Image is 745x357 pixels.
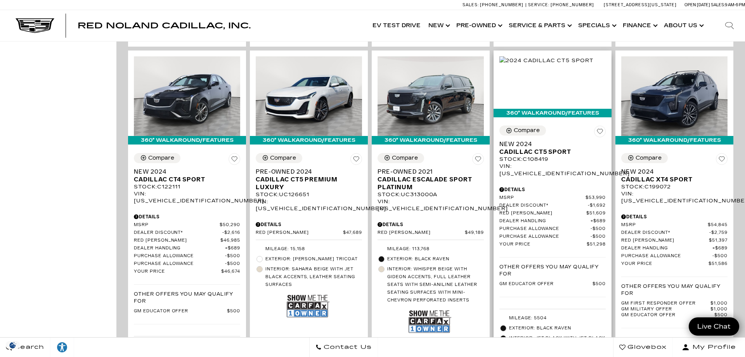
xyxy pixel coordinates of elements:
[499,186,606,193] div: Pricing Details - New 2024 Cadillac CT5 Sport
[50,338,74,357] a: Explore your accessibility options
[499,56,594,65] img: 2024 Cadillac CT5 Sport
[551,2,594,7] span: [PHONE_NUMBER]
[465,230,484,236] span: $49,189
[710,301,728,306] span: $1,000
[586,211,606,216] span: $51,609
[128,136,246,145] div: 360° WalkAround/Features
[499,203,588,209] span: Dealer Discount*
[499,242,606,247] a: Your Price $51,298
[472,153,484,168] button: Save Vehicle
[378,230,465,236] span: Red [PERSON_NAME]
[78,22,251,30] a: Red Noland Cadillac, Inc.
[621,222,728,228] a: MSRP $54,845
[716,153,728,168] button: Save Vehicle
[134,238,240,244] a: Red [PERSON_NAME] $46,985
[499,195,606,201] a: MSRP $53,990
[452,10,505,41] a: Pre-Owned
[711,2,725,7] span: Sales:
[574,10,619,41] a: Specials
[134,168,234,176] span: New 2024
[265,265,362,289] span: Interior: Sahara Beige with Jet Black Accents, Leather Seating Surfaces
[621,168,728,183] a: New 2024Cadillac XT4 Sport
[222,230,240,236] span: $2,616
[4,341,22,349] img: Opt-Out Icon
[387,255,484,263] span: Exterior: Black Raven
[505,10,574,41] a: Service & Parts
[256,176,356,191] span: Cadillac CT5 Premium Luxury
[309,338,378,357] a: Contact Us
[378,244,484,254] li: Mileage: 113,768
[499,281,593,287] span: GM Educator Offer
[322,342,372,353] span: Contact Us
[227,308,240,314] span: $500
[690,342,736,353] span: My Profile
[387,265,484,304] span: Interior: Whisper Beige with Gideon accents, Full leather seats with semi-aniline leather seating...
[392,155,418,162] div: Compare
[621,283,728,297] p: Other Offers You May Qualify For
[256,168,362,191] a: Pre-Owned 2024Cadillac CT5 Premium Luxury
[693,322,735,331] span: Live Chat
[621,238,728,244] a: Red [PERSON_NAME] $51,397
[621,183,728,190] div: Stock : C199072
[613,338,673,357] a: Glovebox
[134,230,240,236] a: Dealer Discount* $2,616
[265,255,362,263] span: Exterior: [PERSON_NAME] Tricoat
[480,2,523,7] span: [PHONE_NUMBER]
[621,153,668,163] button: Compare Vehicle
[621,253,728,259] a: Purchase Allowance $500
[78,21,251,30] span: Red Noland Cadillac, Inc.
[134,222,220,228] span: MSRP
[604,2,677,7] a: [STREET_ADDRESS][US_STATE]
[588,203,606,209] span: $1,692
[378,191,484,198] div: Stock : UC313000A
[250,136,368,145] div: 360° WalkAround/Features
[134,190,240,204] div: VIN: [US_VEHICLE_IDENTIFICATION_NUMBER]
[708,222,728,228] span: $54,845
[509,324,606,332] span: Exterior: Black Raven
[378,230,484,236] a: Red [PERSON_NAME] $49,189
[621,301,728,306] a: GM First Responder Offer $1,000
[148,155,174,162] div: Compare
[134,246,225,251] span: Dealer Handling
[621,261,709,267] span: Your Price
[499,226,591,232] span: Purchase Allowance
[256,230,343,236] span: Red [PERSON_NAME]
[499,281,606,287] a: GM Educator Offer $500
[509,334,606,350] span: Interior: Jet Black with Jet Black Accents, Inteluxe Seats
[225,246,240,251] span: $689
[725,2,745,7] span: 9 AM-6 PM
[499,218,591,224] span: Dealer Handling
[621,176,722,183] span: Cadillac XT4 Sport
[270,155,296,162] div: Compare
[591,226,606,232] span: $500
[621,301,710,306] span: GM First Responder Offer
[586,195,606,201] span: $53,990
[350,153,362,168] button: Save Vehicle
[134,261,240,267] a: Purchase Allowance $500
[499,234,591,240] span: Purchase Allowance
[229,153,240,168] button: Save Vehicle
[134,183,240,190] div: Stock : C122111
[499,140,606,156] a: New 2024Cadillac CT5 Sport
[378,198,484,212] div: VIN: [US_VEHICLE_IDENTIFICATION_NUMBER]
[709,261,728,267] span: $51,586
[621,306,710,312] span: GM Military Offer
[256,56,362,136] img: 2024 Cadillac CT5 Premium Luxury
[499,234,606,240] a: Purchase Allowance $500
[499,226,606,232] a: Purchase Allowance $500
[499,242,587,247] span: Your Price
[593,281,606,287] span: $500
[287,292,329,320] img: Show Me the CARFAX 1-Owner Badge
[378,221,484,228] div: Pricing Details - Pre-Owned 2021 Cadillac Escalade Sport Platinum
[16,18,54,33] img: Cadillac Dark Logo with Cadillac White Text
[256,168,356,176] span: Pre-Owned 2024
[369,10,424,41] a: EV Test Drive
[225,261,240,267] span: $500
[499,263,606,277] p: Other Offers You May Qualify For
[591,234,606,240] span: $500
[673,338,745,357] button: Open user profile menu
[499,163,606,177] div: VIN: [US_VEHICLE_IDENTIFICATION_NUMBER]
[134,269,240,275] a: Your Price $46,674
[134,246,240,251] a: Dealer Handling $689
